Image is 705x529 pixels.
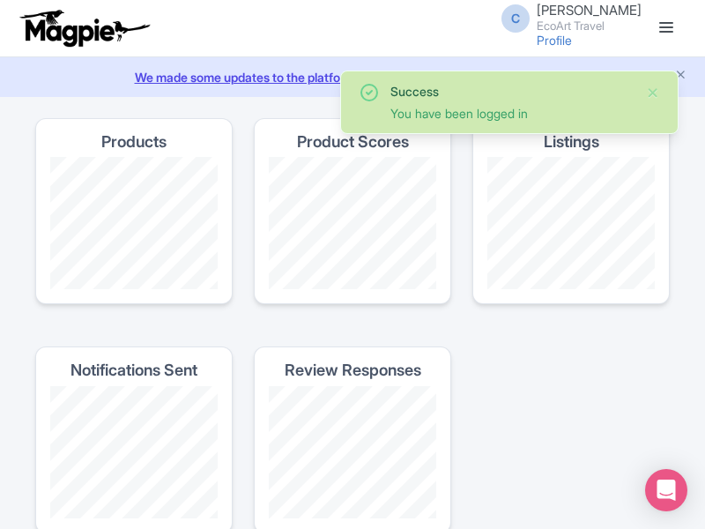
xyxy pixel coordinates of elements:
button: Close [646,82,660,103]
span: [PERSON_NAME] [537,2,642,19]
small: EcoArt Travel [537,20,642,32]
div: Open Intercom Messenger [645,469,687,511]
a: C [PERSON_NAME] EcoArt Travel [491,4,642,32]
div: You have been logged in [390,104,632,123]
span: C [501,4,530,33]
h4: Products [101,133,167,151]
img: logo-ab69f6fb50320c5b225c76a69d11143b.png [16,9,152,48]
h4: Notifications Sent [70,361,197,379]
div: Success [390,82,632,101]
button: Close announcement [674,66,687,86]
a: We made some updates to the platform. Read more about the new layout [11,68,694,86]
h4: Listings [544,133,599,151]
h4: Review Responses [285,361,421,379]
a: Profile [537,33,572,48]
h4: Product Scores [297,133,409,151]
